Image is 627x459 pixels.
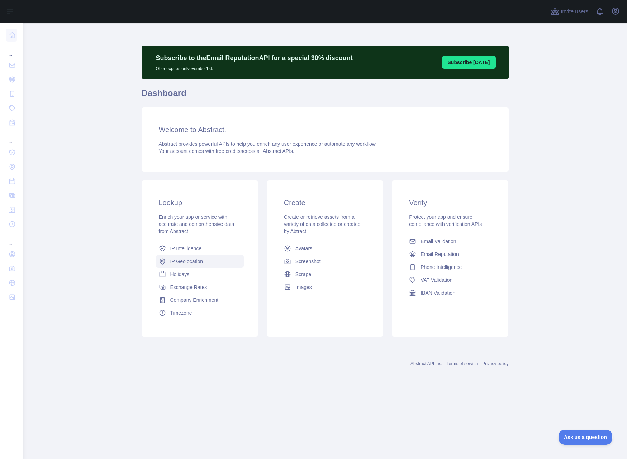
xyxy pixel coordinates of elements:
[159,214,234,234] span: Enrich your app or service with accurate and comprehensive data from Abstract
[409,214,482,227] span: Protect your app and ensure compliance with verification APIs
[406,248,494,261] a: Email Reputation
[421,276,452,284] span: VAT Validation
[406,261,494,274] a: Phone Intelligence
[281,255,369,268] a: Screenshot
[281,242,369,255] a: Avatars
[421,251,459,258] span: Email Reputation
[284,198,366,208] h3: Create
[6,130,17,145] div: ...
[406,274,494,286] a: VAT Validation
[156,53,353,63] p: Subscribe to the Email Reputation API for a special 30 % discount
[170,258,203,265] span: IP Geolocation
[159,125,491,135] h3: Welcome to Abstract.
[156,306,244,319] a: Timezone
[159,141,377,147] span: Abstract provides powerful APIs to help you enrich any user experience or automate any workflow.
[442,56,496,69] button: Subscribe [DATE]
[281,281,369,294] a: Images
[482,361,508,366] a: Privacy policy
[6,43,17,57] div: ...
[410,361,442,366] a: Abstract API Inc.
[421,264,462,271] span: Phone Intelligence
[142,87,509,105] h1: Dashboard
[559,430,613,445] iframe: Toggle Customer Support
[421,289,455,296] span: IBAN Validation
[156,268,244,281] a: Holidays
[159,148,294,154] span: Your account comes with across all Abstract APIs.
[447,361,478,366] a: Terms of service
[156,242,244,255] a: IP Intelligence
[170,245,202,252] span: IP Intelligence
[6,232,17,246] div: ...
[281,268,369,281] a: Scrape
[406,235,494,248] a: Email Validation
[156,63,353,72] p: Offer expires on November 1st.
[156,281,244,294] a: Exchange Rates
[295,245,312,252] span: Avatars
[159,198,241,208] h3: Lookup
[406,286,494,299] a: IBAN Validation
[549,6,590,17] button: Invite users
[170,271,190,278] span: Holidays
[216,148,241,154] span: free credits
[561,8,588,16] span: Invite users
[421,238,456,245] span: Email Validation
[295,258,321,265] span: Screenshot
[170,309,192,317] span: Timezone
[156,294,244,306] a: Company Enrichment
[284,214,361,234] span: Create or retrieve assets from a variety of data collected or created by Abtract
[170,296,219,304] span: Company Enrichment
[295,284,312,291] span: Images
[409,198,491,208] h3: Verify
[295,271,311,278] span: Scrape
[170,284,207,291] span: Exchange Rates
[156,255,244,268] a: IP Geolocation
